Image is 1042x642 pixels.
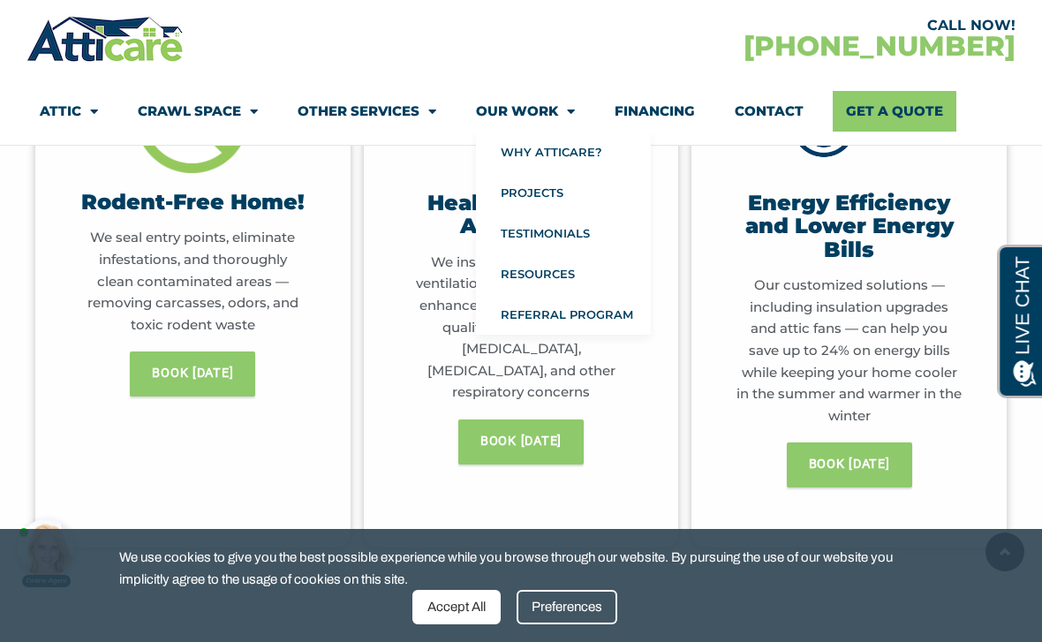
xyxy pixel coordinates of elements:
[43,14,142,36] span: Opens a chat window
[476,253,651,294] a: Resources
[408,252,635,404] p: We inspect and repair your ventilation and duct systems to enhance airflow and indoor air quality...
[79,227,306,336] p: We seal entry points, eliminate infestations, and thoroughly clean contaminated areas — removing ...
[476,91,575,132] a: Our Work
[833,91,956,132] a: Get A Quote
[412,590,501,624] div: Accept All
[787,442,912,487] a: BOOK [DATE]
[521,19,1016,33] div: CALL NOW!
[138,91,258,132] a: Crawl Space
[480,429,562,455] span: BOOK [DATE]
[40,91,1002,132] nav: Menu
[40,91,98,132] a: Attic
[476,213,651,253] a: Testimonials
[476,294,651,335] a: Referral Program
[735,91,804,132] a: Contact
[458,419,584,465] a: BOOK [DATE]
[79,191,306,214] h3: Rodent-Free Home!
[476,172,651,213] a: Projects
[9,501,97,589] iframe: Chat Invitation
[809,452,890,478] span: BOOK [DATE]
[615,91,695,132] a: Financing
[152,361,233,387] span: BOOK [DATE]
[408,192,635,238] h3: Healthier Indoor Air Quality
[736,192,963,261] h3: Energy Efficiency and Lower Energy Bills
[476,132,651,172] a: Why Atticare?
[298,91,436,132] a: Other Services
[476,132,651,335] ul: Our Work
[119,547,910,590] span: We use cookies to give you the best possible experience while you browse through our website. By ...
[736,275,963,427] p: Our customized solutions — including insulation upgrades and attic fans — can help you save up to...
[130,351,255,397] a: BOOK [DATE]
[517,590,617,624] div: Preferences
